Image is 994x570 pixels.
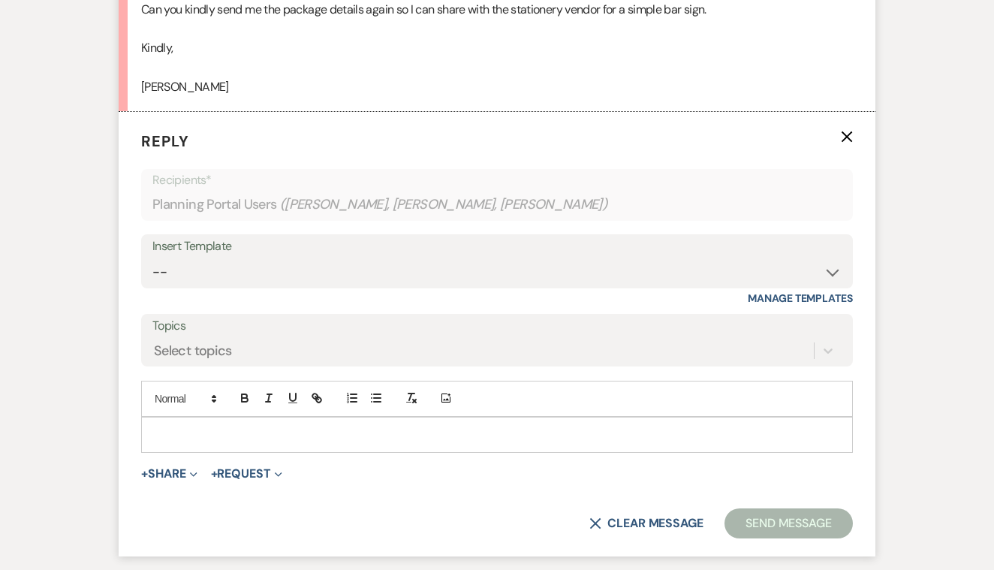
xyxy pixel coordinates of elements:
[724,508,853,538] button: Send Message
[211,468,218,480] span: +
[152,315,842,337] label: Topics
[152,236,842,258] div: Insert Template
[280,195,608,215] span: ( [PERSON_NAME], [PERSON_NAME], [PERSON_NAME] )
[152,190,842,219] div: Planning Portal Users
[154,341,232,361] div: Select topics
[152,170,842,190] p: Recipients*
[141,468,148,480] span: +
[141,77,853,97] p: [PERSON_NAME]
[211,468,282,480] button: Request
[141,468,197,480] button: Share
[141,131,189,151] span: Reply
[589,517,703,529] button: Clear message
[748,291,853,305] a: Manage Templates
[141,38,853,58] p: Kindly,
